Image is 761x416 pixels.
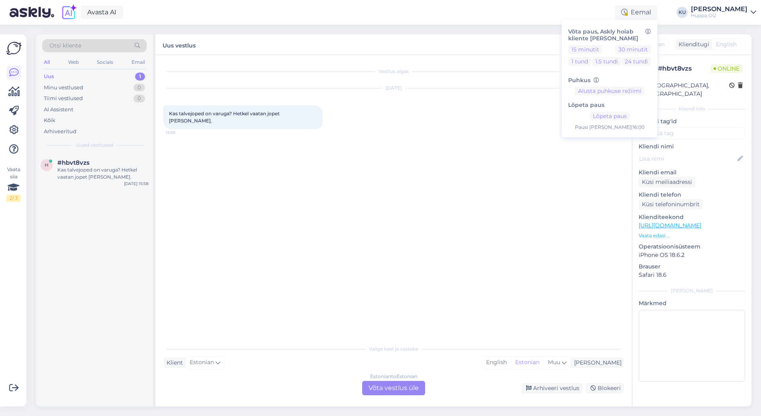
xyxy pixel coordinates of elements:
button: 1.5 tundi [592,57,621,66]
div: 2 / 3 [6,195,21,202]
p: Vaata edasi ... [639,232,745,239]
div: Tiimi vestlused [44,95,83,103]
span: #hbvt8vzs [57,159,90,166]
p: Märkmed [639,299,745,308]
div: 0 [133,95,145,103]
div: Pausi [PERSON_NAME] | 16:00 [568,124,651,131]
span: English [716,40,737,49]
div: Küsi meiliaadressi [639,177,695,187]
p: Klienditeekond [639,213,745,221]
img: explore-ai [61,4,77,21]
button: Lõpeta paus [590,112,630,120]
div: Uus [44,73,54,81]
div: Eemal [615,5,657,20]
label: Uus vestlus [163,39,196,50]
button: 24 tundi [622,57,651,66]
div: Web [67,57,80,67]
div: [GEOGRAPHIC_DATA], [GEOGRAPHIC_DATA] [641,81,729,98]
div: English [482,357,511,369]
div: AI Assistent [44,106,73,114]
div: Kas talvejoped on varuga? Hetkel vaatan jopet [PERSON_NAME]. [57,166,148,181]
div: 1 [135,73,145,81]
div: Estonian [511,357,543,369]
img: Askly Logo [6,41,22,56]
div: [DATE] 15:58 [124,181,148,187]
p: iPhone OS 18.6.2 [639,251,745,259]
span: Otsi kliente [49,41,81,50]
div: Vaata siia [6,166,21,202]
p: Operatsioonisüsteem [639,243,745,251]
a: [URL][DOMAIN_NAME] [639,222,701,229]
div: Arhiveeritud [44,128,76,136]
p: Kliendi telefon [639,191,745,199]
h6: Lõpeta paus [568,102,651,108]
div: Email [130,57,147,67]
input: Lisa tag [639,127,745,139]
div: Klient [163,359,183,367]
div: Valige keel ja vastake [163,345,624,353]
div: Estonian to Estonian [370,373,418,380]
h6: Puhkus [568,77,651,84]
span: Kas talvejoped on varuga? Hetkel vaatan jopet [PERSON_NAME]. [169,110,281,124]
button: Alusta puhkuse režiimi [575,87,645,95]
span: 15:58 [166,130,196,136]
div: KU [677,7,688,18]
div: Blokeeri [586,383,624,394]
span: Uued vestlused [76,142,113,149]
div: 0 [133,84,145,92]
span: Muu [548,359,560,366]
input: Lisa nimi [639,154,736,163]
p: Kliendi tag'id [639,117,745,126]
div: Kliendi info [639,105,745,112]
button: 15 minutit [568,45,602,54]
div: Huppa OÜ [691,12,747,19]
button: 30 minutit [615,45,651,54]
span: h [45,162,49,168]
div: [DATE] [163,85,624,92]
p: Safari 18.6 [639,271,745,279]
div: [PERSON_NAME] [691,6,747,12]
span: Estonian [190,358,214,367]
div: Küsi telefoninumbrit [639,199,703,210]
p: Brauser [639,262,745,271]
button: 1 tund [568,57,591,66]
p: Kliendi email [639,168,745,177]
div: Võta vestlus üle [362,381,425,395]
p: Kliendi nimi [639,142,745,151]
a: [PERSON_NAME]Huppa OÜ [691,6,756,19]
div: Socials [95,57,115,67]
div: Minu vestlused [44,84,83,92]
div: Arhiveeri vestlus [521,383,583,394]
div: Kõik [44,116,55,124]
div: Vestlus algas [163,68,624,75]
span: Online [710,64,743,73]
h6: Võta paus, Askly hoiab kliente [PERSON_NAME] [568,28,651,42]
div: [PERSON_NAME] [639,287,745,294]
div: Klienditugi [675,40,709,49]
a: Avasta AI [80,6,123,19]
div: All [42,57,51,67]
div: [PERSON_NAME] [571,359,622,367]
div: # hbvt8vzs [658,64,710,73]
